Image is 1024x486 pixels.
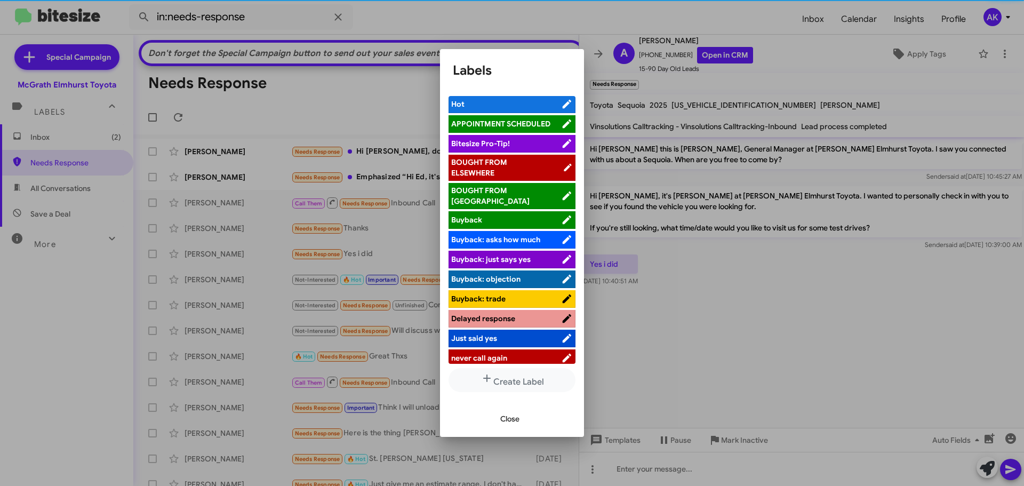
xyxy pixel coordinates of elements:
span: Hot [451,99,465,109]
span: BOUGHT FROM ELSEWHERE [451,157,507,178]
span: Bitesize Pro-Tip! [451,139,510,148]
span: BOUGHT FROM [GEOGRAPHIC_DATA] [451,186,530,206]
span: Just said yes [451,333,497,343]
h1: Labels [453,62,571,79]
span: Buyback: just says yes [451,254,531,264]
span: Buyback [451,215,482,225]
span: Delayed response [451,314,515,323]
span: Buyback: asks how much [451,235,540,244]
span: Buyback: trade [451,294,506,304]
span: APPOINTMENT SCHEDULED [451,119,550,129]
button: Close [492,409,528,428]
span: never call again [451,353,507,363]
span: Close [500,409,519,428]
button: Create Label [449,368,575,392]
span: Buyback: objection [451,274,521,284]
